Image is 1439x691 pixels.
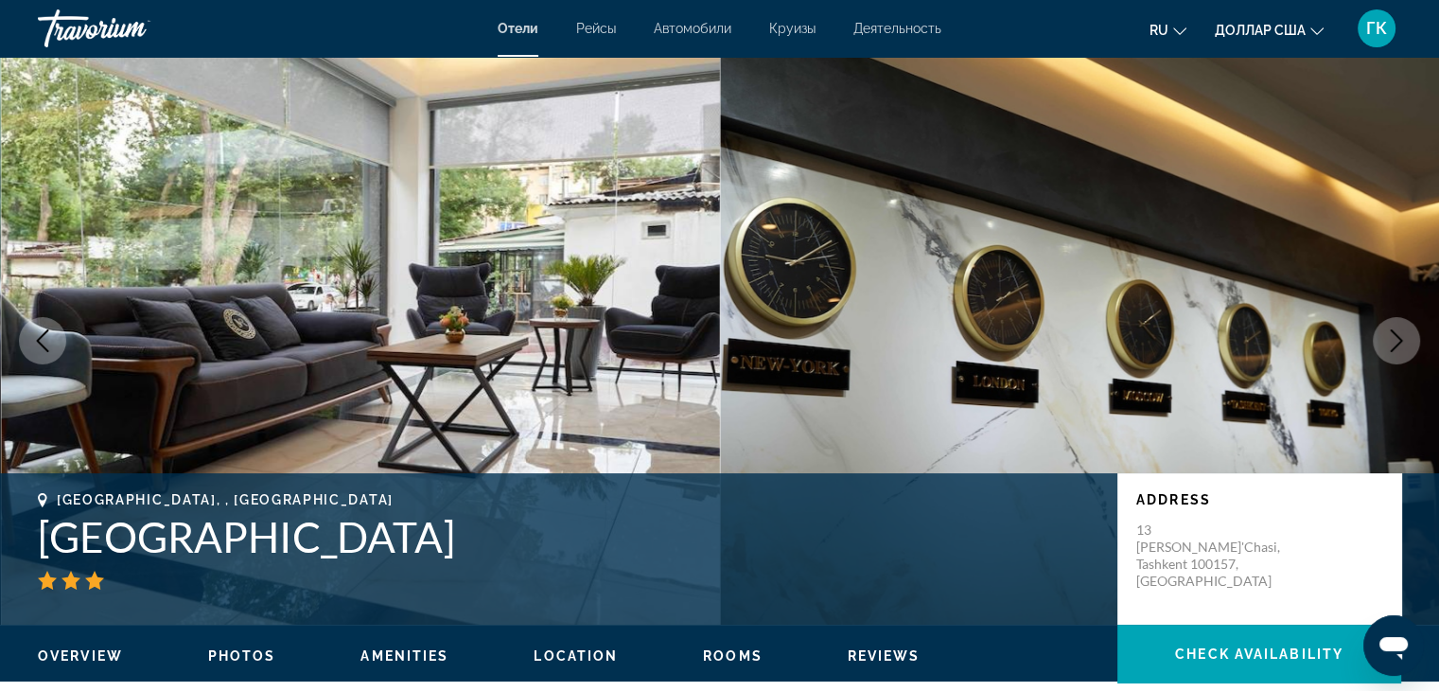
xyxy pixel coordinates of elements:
button: Overview [38,647,123,664]
font: доллар США [1215,23,1306,38]
button: Изменить валюту [1215,16,1324,44]
span: Check Availability [1175,647,1343,662]
button: Reviews [848,647,921,664]
a: Травориум [38,4,227,53]
p: Address [1136,492,1382,507]
a: Деятельность [853,21,941,36]
button: Amenities [360,647,448,664]
p: 13 [PERSON_NAME]'chasi, Tashkent 100157, [GEOGRAPHIC_DATA] [1136,522,1288,590]
span: Photos [208,648,276,664]
a: Отели [498,21,538,36]
button: Photos [208,647,276,664]
span: Location [534,648,618,664]
a: Рейсы [576,21,616,36]
span: Reviews [848,648,921,664]
span: Rooms [703,648,763,664]
a: Автомобили [654,21,731,36]
font: ru [1149,23,1168,38]
button: Изменить язык [1149,16,1186,44]
button: Меню пользователя [1352,9,1401,48]
button: Rooms [703,647,763,664]
iframe: Кнопка запуска окна обмена сообщениями [1363,615,1424,676]
font: ГК [1366,18,1387,38]
a: Круизы [769,21,816,36]
button: Previous image [19,317,66,364]
h1: [GEOGRAPHIC_DATA] [38,512,1098,561]
button: Location [534,647,618,664]
span: Overview [38,648,123,664]
button: Next image [1373,317,1420,364]
button: Check Availability [1117,625,1401,683]
span: [GEOGRAPHIC_DATA], , [GEOGRAPHIC_DATA] [57,492,394,507]
span: Amenities [360,648,448,664]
